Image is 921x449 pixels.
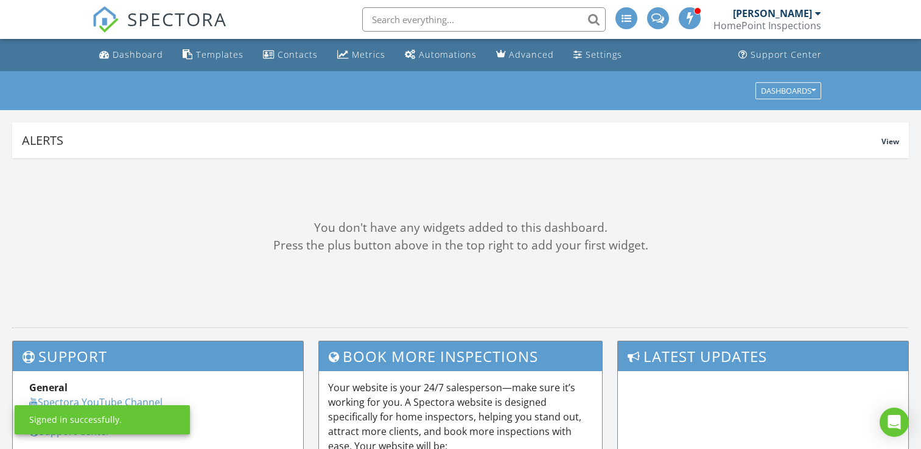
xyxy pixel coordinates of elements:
div: Contacts [278,49,318,60]
a: Contacts [258,44,323,66]
h3: Latest Updates [618,341,908,371]
button: Dashboards [755,82,821,99]
div: You don't have any widgets added to this dashboard. [12,219,909,237]
a: Advanced [491,44,559,66]
div: Press the plus button above in the top right to add your first widget. [12,237,909,254]
a: Support Center [734,44,827,66]
strong: General [29,381,68,394]
a: Settings [569,44,627,66]
h3: Book More Inspections [319,341,602,371]
a: Support Center [29,425,110,438]
div: Alerts [22,132,881,148]
input: Search everything... [362,7,606,32]
div: Advanced [509,49,554,60]
div: Dashboard [113,49,163,60]
div: Metrics [352,49,385,60]
h3: Support [13,341,303,371]
span: SPECTORA [127,6,227,32]
a: Spectora YouTube Channel [29,395,163,409]
div: Support Center [751,49,822,60]
img: The Best Home Inspection Software - Spectora [92,6,119,33]
div: Dashboards [761,86,816,95]
span: View [881,136,899,147]
a: Dashboard [94,44,168,66]
div: Signed in successfully. [29,414,122,426]
div: [PERSON_NAME] [733,7,812,19]
a: Automations (Advanced) [400,44,482,66]
div: Templates [196,49,243,60]
div: Settings [586,49,622,60]
div: Open Intercom Messenger [880,408,909,437]
a: Templates [178,44,248,66]
div: HomePoint Inspections [713,19,821,32]
a: SPECTORA [92,16,227,42]
a: Metrics [332,44,390,66]
div: Automations [419,49,477,60]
